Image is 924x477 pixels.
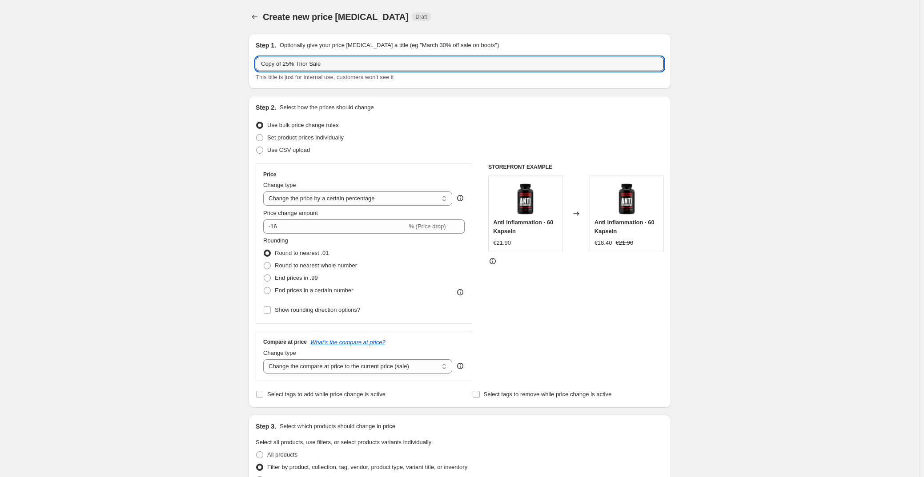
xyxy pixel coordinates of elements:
div: help [456,362,465,370]
span: This title is just for internal use, customers won't see it [256,74,394,80]
h3: Compare at price [263,338,307,346]
span: Round to nearest .01 [275,250,329,256]
img: Anti_Inflamation_Mockup_NEU_80x.webp [609,180,644,215]
span: Use bulk price change rules [267,122,338,128]
span: Show rounding direction options? [275,306,360,313]
p: Select which products should change in price [280,422,395,431]
input: 30% off holiday sale [256,57,664,71]
div: €18.40 [595,238,612,247]
span: All products [267,451,297,458]
span: Change type [263,182,296,188]
span: % (Price drop) [409,223,446,230]
h6: STOREFRONT EXAMPLE [488,163,664,171]
h3: Price [263,171,276,178]
span: Rounding [263,237,288,244]
div: help [456,194,465,203]
h2: Step 2. [256,103,276,112]
span: Select tags to add while price change is active [267,391,386,397]
strike: €21.90 [615,238,633,247]
h2: Step 1. [256,41,276,50]
h2: Step 3. [256,422,276,431]
span: Use CSV upload [267,147,310,153]
button: Price change jobs [249,11,261,23]
button: What's the compare at price? [310,339,386,346]
input: -15 [263,219,407,234]
img: Anti_Inflamation_Mockup_NEU_80x.webp [508,180,543,215]
span: Set product prices individually [267,134,344,141]
span: Change type [263,350,296,356]
p: Optionally give your price [MEDICAL_DATA] a title (eg "March 30% off sale on boots") [280,41,499,50]
p: Select how the prices should change [280,103,374,112]
span: Draft [416,13,427,20]
span: Round to nearest whole number [275,262,357,269]
span: Filter by product, collection, tag, vendor, product type, variant title, or inventory [267,464,467,470]
span: Create new price [MEDICAL_DATA] [263,12,409,22]
span: End prices in .99 [275,274,318,281]
span: End prices in a certain number [275,287,353,294]
div: €21.90 [493,238,511,247]
span: Anti Inflammation · 60 Kapseln [493,219,553,235]
span: Select all products, use filters, or select products variants individually [256,439,431,445]
span: Price change amount [263,210,318,216]
span: Select tags to remove while price change is active [484,391,612,397]
span: Anti Inflammation · 60 Kapseln [595,219,655,235]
